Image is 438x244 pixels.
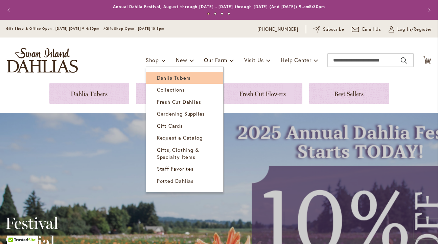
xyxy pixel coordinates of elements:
span: Subscribe [323,26,344,33]
span: Shop [146,56,159,64]
button: 2 of 4 [214,13,216,15]
a: Subscribe [314,26,344,33]
button: 4 of 4 [228,13,230,15]
span: Help Center [281,56,312,64]
a: Annual Dahlia Festival, August through [DATE] - [DATE] through [DATE] (And [DATE]) 9-am5:30pm [113,4,325,9]
a: Email Us [352,26,382,33]
span: Gift Shop & Office Open - [DATE]-[DATE] 9-4:30pm / [6,26,106,31]
span: New [176,56,187,64]
button: Previous [3,3,16,17]
a: [PHONE_NUMBER] [257,26,298,33]
span: Fresh Cut Dahlias [157,98,201,105]
span: Gift Shop Open - [DATE] 10-3pm [106,26,164,31]
a: Log In/Register [389,26,432,33]
span: Potted Dahlias [157,177,194,184]
a: store logo [7,48,78,73]
span: Visit Us [244,56,264,64]
span: Our Farm [204,56,227,64]
button: 1 of 4 [207,13,210,15]
span: Dahlia Tubers [157,74,191,81]
span: Staff Favorites [157,165,194,172]
span: Gifts, Clothing & Specialty Items [157,146,199,160]
span: Gardening Supplies [157,110,205,117]
span: Log In/Register [397,26,432,33]
button: 3 of 4 [221,13,223,15]
a: Gift Cards [146,120,223,132]
button: Next [422,3,436,17]
span: Request a Catalog [157,134,203,141]
span: Collections [157,86,185,93]
span: Email Us [362,26,382,33]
